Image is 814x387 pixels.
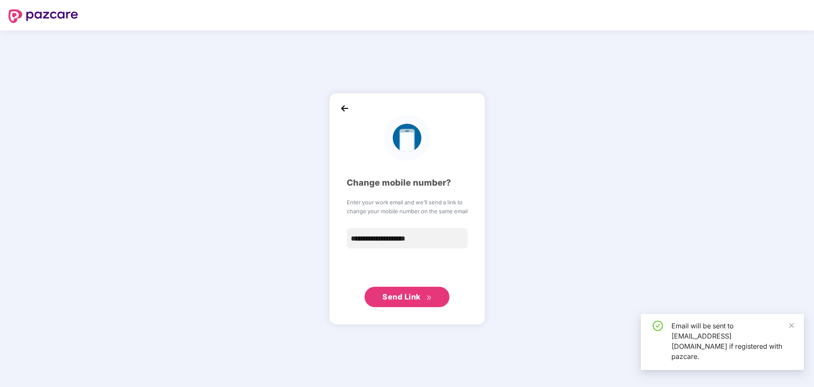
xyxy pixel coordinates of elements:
span: change your mobile number on the same email [347,207,468,215]
img: logo [8,9,78,23]
div: Email will be sent to [EMAIL_ADDRESS][DOMAIN_NAME] if registered with pazcare. [671,321,794,362]
img: back_icon [338,102,351,115]
img: logo [384,115,430,161]
span: check-circle [653,321,663,331]
span: Enter your work email and we’ll send a link to [347,198,468,206]
span: double-right [426,295,432,300]
span: Send Link [382,292,421,301]
button: Send Linkdouble-right [365,287,449,307]
span: close [789,322,794,328]
div: Change mobile number? [347,176,468,189]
